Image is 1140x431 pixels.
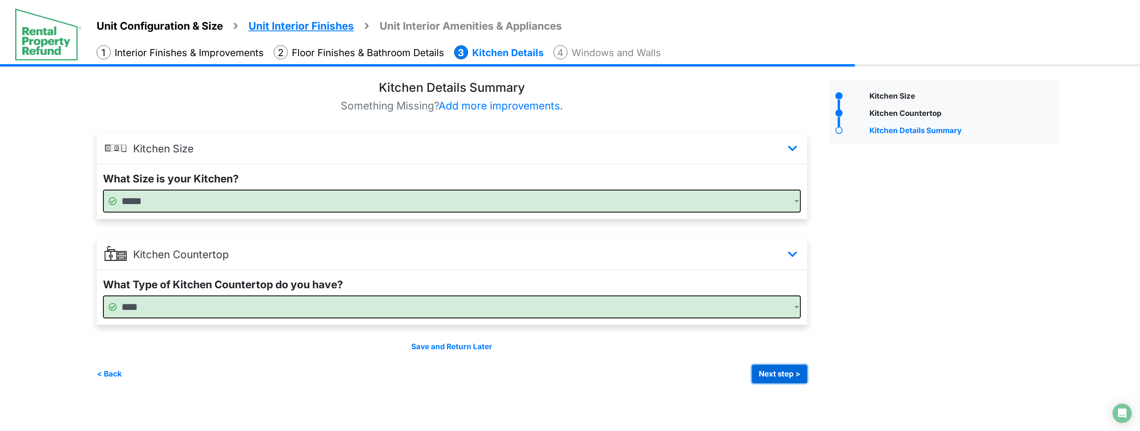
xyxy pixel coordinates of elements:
[412,342,493,351] a: Save and Return Later
[97,45,264,60] li: Interior Finishes & Improvements
[103,277,343,292] label: What Type of Kitchen Countertop do you have?
[97,20,223,32] span: Unit Configuration & Size
[1113,404,1132,423] div: Open Intercom Messenger
[97,80,807,95] h3: Kitchen Details Summary
[554,45,661,60] li: Windows and Walls
[105,138,127,160] img: small_kitchen.png
[752,365,807,383] button: Next step >
[14,8,82,61] img: spp logo
[868,108,1060,121] div: Kitchen Countertop
[133,247,229,262] p: Kitchen Countertop
[274,45,444,60] li: Floor Finishes & Bathroom Details
[868,125,1060,138] div: Kitchen Details Summary
[103,171,239,186] label: What Size is your Kitchen?
[249,20,354,32] span: Unit Interior Finishes
[105,243,127,265] img: kitchen_counter.png
[868,91,1060,104] div: Kitchen Size
[97,365,122,383] button: < Back
[380,20,562,32] span: Unit Interior Amenities & Appliances
[439,99,563,112] span: Add more improvements.
[133,141,194,156] p: Kitchen Size
[454,45,544,60] li: Kitchen Details
[97,98,807,113] p: Something Missing?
